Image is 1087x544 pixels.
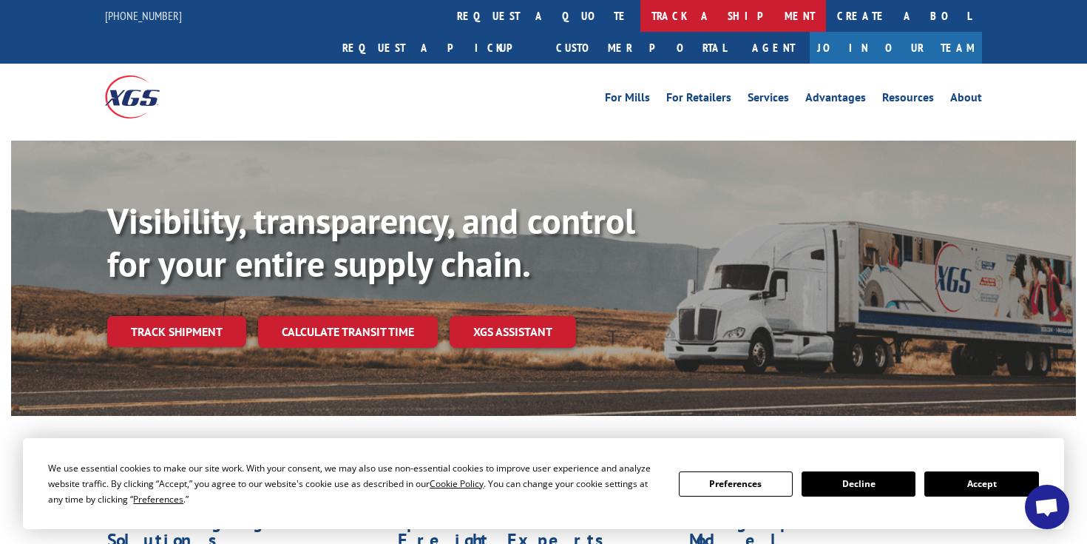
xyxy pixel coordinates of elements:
button: Preferences [679,471,793,497]
button: Accept [924,471,1038,497]
a: About [950,92,982,108]
a: Track shipment [107,316,246,347]
div: Cookie Consent Prompt [23,438,1064,529]
a: Calculate transit time [258,316,438,348]
span: Cookie Policy [430,477,484,490]
a: Customer Portal [545,32,737,64]
a: [PHONE_NUMBER] [105,8,182,23]
a: For Retailers [666,92,731,108]
a: For Mills [605,92,650,108]
div: We use essential cookies to make our site work. With your consent, we may also use non-essential ... [48,460,660,507]
div: Open chat [1025,485,1069,529]
span: Preferences [133,493,183,506]
a: Resources [882,92,934,108]
a: Agent [737,32,810,64]
a: Services [748,92,789,108]
a: Request a pickup [331,32,545,64]
a: Join Our Team [810,32,982,64]
a: XGS ASSISTANT [450,316,576,348]
a: Advantages [805,92,866,108]
b: Visibility, transparency, and control for your entire supply chain. [107,198,635,286]
button: Decline [802,471,915,497]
